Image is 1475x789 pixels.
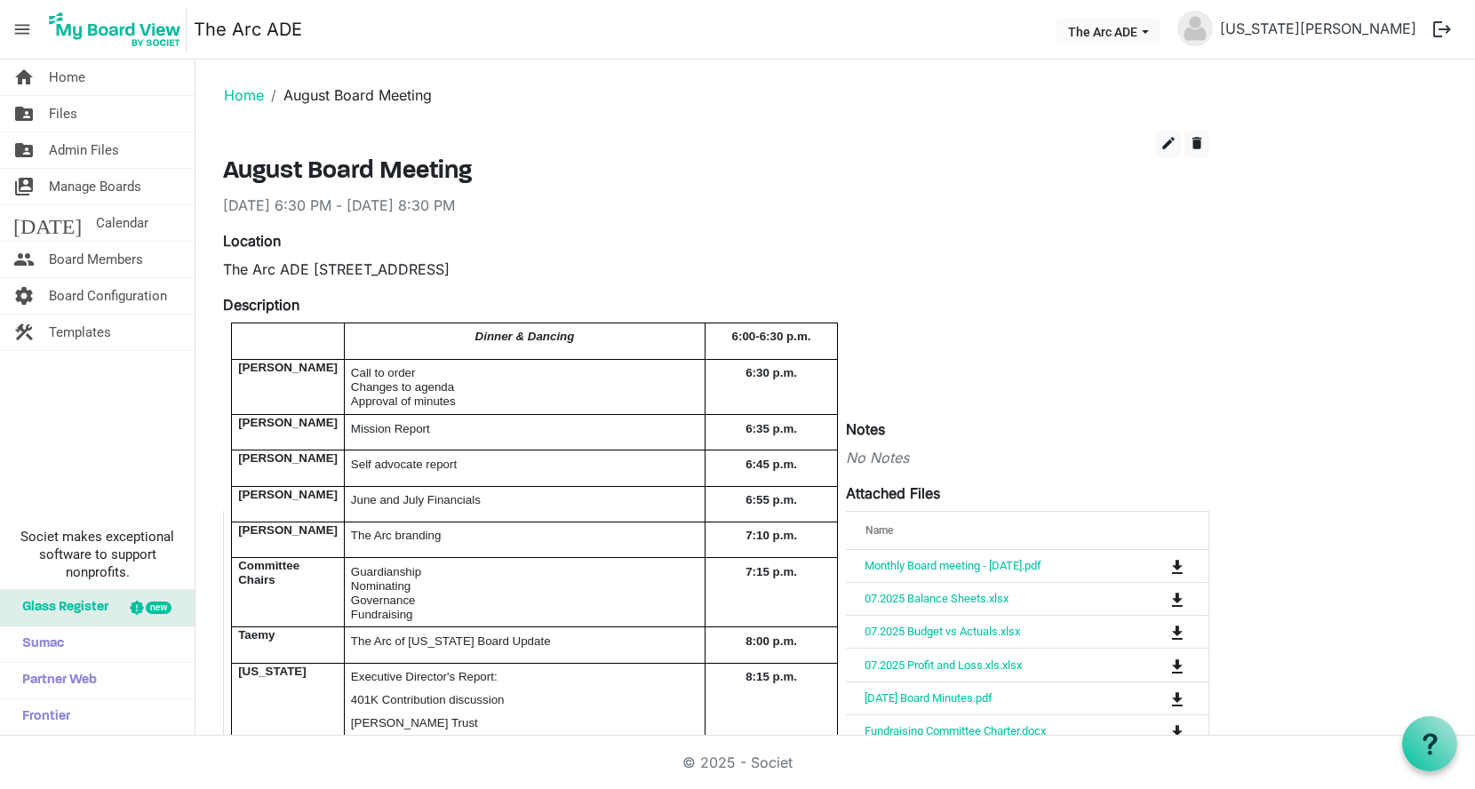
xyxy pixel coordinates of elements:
[1097,648,1208,681] td: is Command column column header
[264,84,432,106] li: August Board Meeting
[865,559,1041,572] a: Monthly Board meeting - [DATE].pdf
[13,663,97,698] span: Partner Web
[223,195,1209,216] div: [DATE] 6:30 PM - [DATE] 8:30 PM
[146,602,171,614] div: new
[865,592,1009,605] a: 07.2025 Balance Sheets.xlsx
[8,528,187,581] span: Societ makes exceptional software to support nonprofits.
[223,157,1209,187] h3: August Board Meeting
[13,96,35,131] span: folder_shared
[13,242,35,277] span: people
[846,714,1097,747] td: Fundraising Committee Charter.docx is template cell column header Name
[238,451,338,465] span: [PERSON_NAME]
[1423,11,1461,48] button: logout
[194,12,302,47] a: The Arc ADE
[96,205,148,241] span: Calendar
[44,7,187,52] img: My Board View Logo
[745,458,797,471] span: 6:45 p.m.
[1097,582,1208,615] td: is Command column column header
[13,699,70,735] span: Frontier
[1097,714,1208,747] td: is Command column column header
[49,315,111,350] span: Templates
[1156,131,1181,157] button: edit
[13,169,35,204] span: switch_account
[13,626,64,662] span: Sumac
[5,12,39,46] span: menu
[846,582,1097,615] td: 07.2025 Balance Sheets.xlsx is template cell column header Name
[13,132,35,168] span: folder_shared
[238,416,338,429] span: [PERSON_NAME]
[745,366,797,379] span: 6:30 p.m.
[1097,615,1208,648] td: is Command column column header
[49,278,167,314] span: Board Configuration
[351,366,416,379] span: Call to order
[475,330,575,343] span: Dinner & Dancing
[682,753,793,771] a: © 2025 - Societ
[865,625,1020,638] a: 07.2025 Budget vs Actuals.xlsx
[238,361,338,374] span: [PERSON_NAME]
[13,590,108,626] span: Glass Register
[1165,586,1190,611] button: Download
[745,493,797,506] span: 6:55 p.m.
[1165,652,1190,677] button: Download
[846,615,1097,648] td: 07.2025 Budget vs Actuals.xlsx is template cell column header Name
[732,330,811,343] span: 6:00-6:30 p.m.
[1165,554,1190,578] button: Download
[846,648,1097,681] td: 07.2025 Profit and Loss.xls.xlsx is template cell column header Name
[846,418,885,440] label: Notes
[865,658,1022,672] a: 07.2025 Profit and Loss.xls.xlsx
[223,447,1209,468] div: No Notes
[224,86,264,104] a: Home
[1160,135,1176,151] span: edit
[846,482,940,504] label: Attached Files
[13,278,35,314] span: settings
[1165,619,1190,644] button: Download
[1189,135,1205,151] span: delete
[13,315,35,350] span: construction
[1177,11,1213,46] img: no-profile-picture.svg
[223,259,1209,280] div: The Arc ADE [STREET_ADDRESS]
[44,7,194,52] a: My Board View Logo
[238,488,338,501] span: [PERSON_NAME]
[49,169,141,204] span: Manage Boards
[223,230,281,251] label: Location
[49,242,143,277] span: Board Members
[1184,131,1209,157] button: delete
[13,60,35,95] span: home
[351,394,456,408] span: Approval of minutes
[1165,719,1190,744] button: Download
[351,493,481,506] span: June and July Financials
[865,724,1046,737] a: Fundraising Committee Charter.docx
[1097,550,1208,582] td: is Command column column header
[865,691,993,705] a: [DATE] Board Minutes.pdf
[846,681,1097,714] td: 06.18.2025 Board Minutes.pdf is template cell column header Name
[351,458,457,471] span: Self advocate report
[1056,19,1160,44] button: The Arc ADE dropdownbutton
[1165,686,1190,711] button: Download
[49,60,85,95] span: Home
[846,550,1097,582] td: Monthly Board meeting - August 20, 2025.pdf is template cell column header Name
[351,422,430,435] span: Mission Report
[1213,11,1423,46] a: [US_STATE][PERSON_NAME]
[13,205,82,241] span: [DATE]
[351,380,454,394] span: Changes to agenda
[1097,681,1208,714] td: is Command column column header
[223,294,299,315] label: Description
[865,524,893,537] span: Name
[49,132,119,168] span: Admin Files
[745,422,797,435] span: 6:35 p.m.
[49,96,77,131] span: Files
